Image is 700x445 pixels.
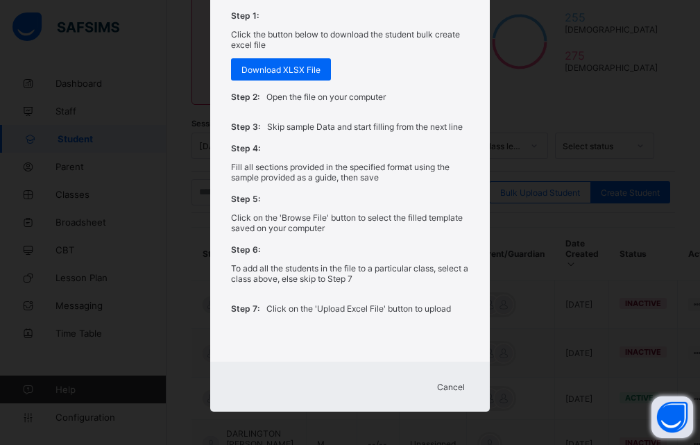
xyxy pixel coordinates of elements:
[241,65,321,75] span: Download XLSX File
[231,92,259,102] span: Step 2:
[231,244,260,255] span: Step 6:
[651,396,693,438] button: Open asap
[231,143,260,153] span: Step 4:
[266,303,451,314] p: Click on the 'Upload Excel File' button to upload
[231,29,470,50] p: Click the button below to download the student bulk create excel file
[231,194,260,204] span: Step 5:
[231,121,260,132] span: Step 3:
[231,263,470,284] p: To add all the students in the file to a particular class, select a class above, else skip to Step 7
[266,92,386,102] p: Open the file on your computer
[231,212,470,233] p: Click on the 'Browse File' button to select the filled template saved on your computer
[267,121,463,132] p: Skip sample Data and start filling from the next line
[231,303,259,314] span: Step 7:
[231,10,259,21] span: Step 1:
[231,162,470,183] p: Fill all sections provided in the specified format using the sample provided as a guide, then save
[437,382,465,392] span: Cancel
